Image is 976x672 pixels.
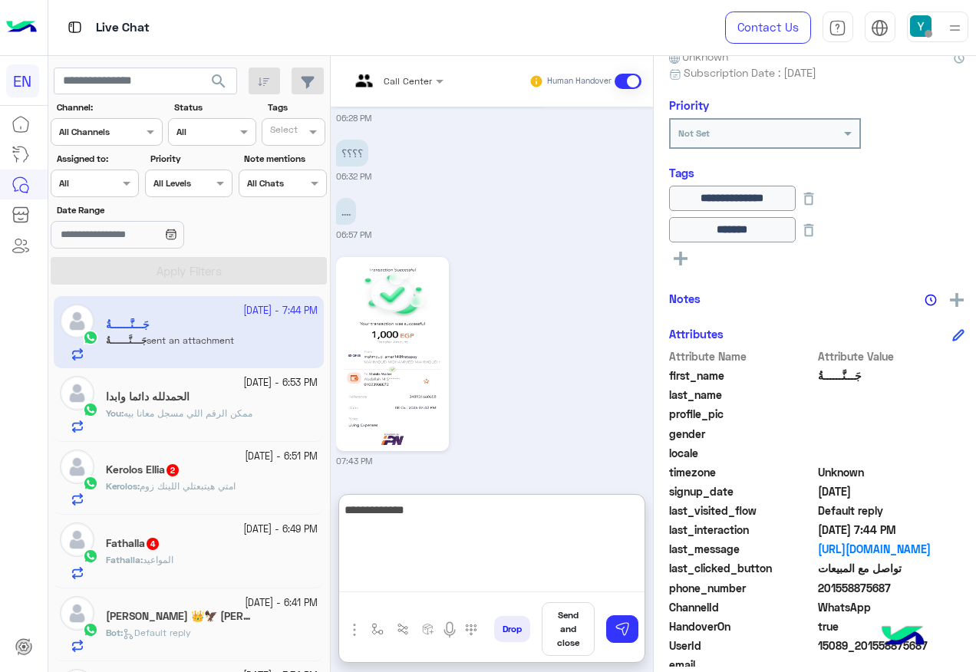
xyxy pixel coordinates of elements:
img: defaultAdmin.png [60,522,94,557]
small: 06:32 PM [336,170,371,183]
button: Trigger scenario [390,617,415,642]
img: send attachment [345,621,364,639]
small: [DATE] - 6:49 PM [243,522,318,537]
h5: Fathalla [106,537,160,550]
img: create order [422,623,434,635]
span: Kerolos [106,480,137,492]
label: Note mentions [244,152,325,166]
h6: Tags [669,166,964,180]
h5: Kerolos Ellia [106,463,180,476]
img: WhatsApp [83,548,98,564]
small: Human Handover [547,75,612,87]
span: search [209,72,228,91]
span: تواصل مع المبيعات [818,560,964,576]
span: last_name [669,387,816,403]
span: null [818,426,964,442]
img: Trigger scenario [397,623,409,635]
img: defaultAdmin.png [60,596,94,631]
small: [DATE] - 6:41 PM [245,596,318,611]
span: ممكن الرقم اللي مسجل معانا بيه [124,407,252,419]
span: first_name [669,367,816,384]
img: defaultAdmin.png [60,376,94,410]
label: Tags [268,100,325,114]
small: [DATE] - 6:53 PM [243,376,318,390]
img: WhatsApp [83,476,98,491]
h6: Notes [669,292,701,305]
h6: Attributes [669,327,724,341]
img: send message [615,621,630,637]
span: gender [669,426,816,442]
img: make a call [465,624,477,636]
span: last_message [669,541,816,557]
span: signup_date [669,483,816,499]
img: hulul-logo.png [876,611,930,664]
span: 4 [147,538,159,550]
span: Call Center [384,75,432,87]
button: Send and close [542,602,595,656]
p: 8/10/2025, 6:32 PM [336,140,368,166]
span: null [818,445,964,461]
img: tab [871,19,889,37]
h5: Mayar Essam 👑🦅 Yurii [106,610,254,623]
div: Select [268,123,298,140]
img: WhatsApp [83,622,98,637]
span: 2024-08-18T21:05:09.211Z [818,483,964,499]
button: search [200,68,238,100]
small: 06:57 PM [336,229,371,241]
div: EN [6,64,39,97]
img: add [950,293,964,307]
img: select flow [371,623,384,635]
button: create order [415,617,440,642]
button: Apply Filters [51,257,327,285]
span: جَـــنَّــــــةُ [818,367,964,384]
span: last_visited_flow [669,502,816,519]
label: Status [174,100,255,114]
h6: Priority [669,98,709,112]
span: ChannelId [669,599,816,615]
span: Default reply [123,627,191,638]
span: 2 [818,599,964,615]
span: last_interaction [669,522,816,538]
span: Bot [106,627,120,638]
label: Assigned to: [57,152,137,166]
small: [DATE] - 6:51 PM [245,450,318,464]
img: profile [945,18,964,38]
span: UserId [669,637,816,654]
span: Default reply [818,502,964,519]
span: Attribute Value [818,348,964,364]
span: HandoverOn [669,618,816,634]
img: WhatsApp [83,402,98,417]
span: 2025-10-08T16:44:02.8Z [818,522,964,538]
img: Logo [6,12,37,44]
img: userImage [910,15,931,37]
span: timezone [669,464,816,480]
span: true [818,618,964,634]
b: : [106,627,123,638]
label: Date Range [57,203,231,217]
b: : [106,480,140,492]
b: : [106,407,124,419]
p: Live Chat [96,18,150,38]
h5: الحمدلله دائما وابدا [106,390,190,404]
button: Drop [494,616,530,642]
img: tab [829,19,846,37]
span: 201558875687 [818,580,964,596]
a: tab [823,12,853,44]
span: Unknown [669,48,729,64]
img: defaultAdmin.png [60,450,94,484]
label: Priority [150,152,231,166]
label: Channel: [57,100,160,114]
span: 2 [167,464,179,476]
span: امتي هيتبعتلي اللينك زوم [140,480,236,492]
img: send voice note [440,621,459,639]
span: last_clicked_button [669,560,816,576]
p: 8/10/2025, 6:57 PM [336,198,356,225]
img: notes [925,294,937,306]
span: Fathalla [106,554,140,565]
small: 07:43 PM [336,455,372,467]
img: 1858054891411335.jpg [340,261,445,447]
span: You [106,407,121,419]
span: Unknown [818,464,964,480]
small: 06:28 PM [336,112,371,124]
span: profile_pic [669,406,816,422]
